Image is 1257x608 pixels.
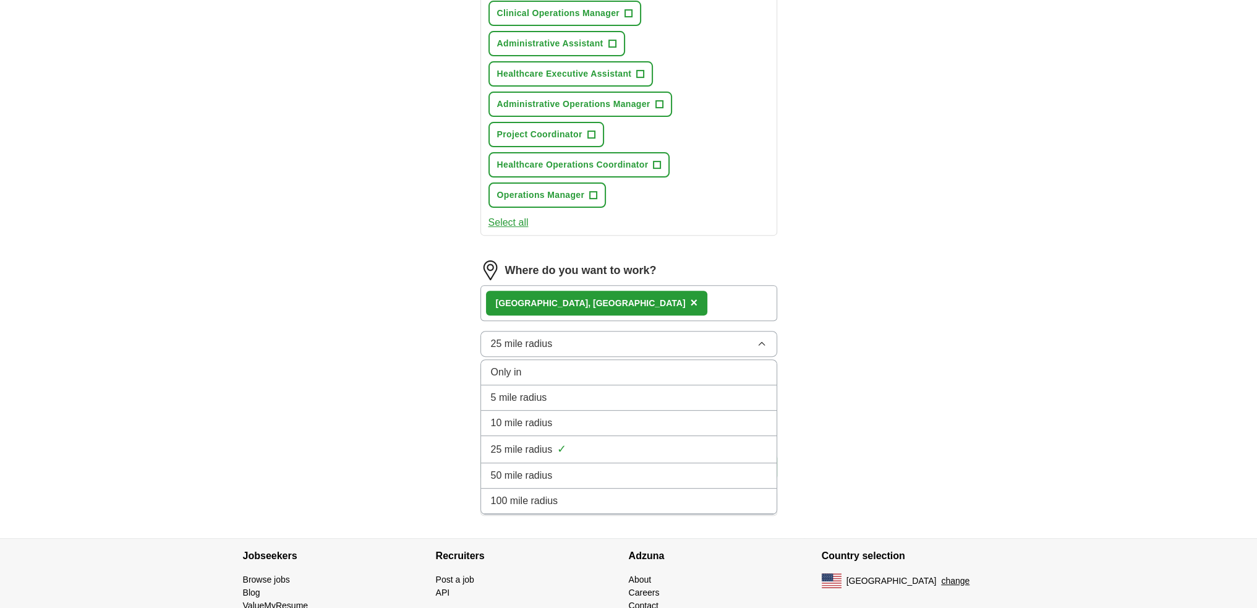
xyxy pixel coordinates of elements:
a: Blog [243,588,260,597]
button: Healthcare Executive Assistant [488,61,654,87]
a: Careers [629,588,660,597]
button: Administrative Operations Manager [488,92,672,117]
button: Administrative Assistant [488,31,625,56]
a: Browse jobs [243,575,290,584]
div: [GEOGRAPHIC_DATA], [GEOGRAPHIC_DATA] [496,297,686,310]
span: Project Coordinator [497,128,582,141]
a: About [629,575,652,584]
button: × [690,294,697,312]
a: Post a job [436,575,474,584]
button: change [941,575,969,588]
span: 25 mile radius [491,442,553,457]
img: location.png [480,260,500,280]
span: 5 mile radius [491,390,547,405]
h4: Country selection [822,539,1015,573]
span: Healthcare Executive Assistant [497,67,632,80]
button: 25 mile radius [480,331,777,357]
button: Healthcare Operations Coordinator [488,152,670,178]
span: Healthcare Operations Coordinator [497,158,649,171]
button: Project Coordinator [488,122,604,147]
button: Operations Manager [488,182,607,208]
span: × [690,296,697,309]
label: Where do you want to work? [505,262,657,279]
span: 25 mile radius [491,336,553,351]
a: API [436,588,450,597]
span: Clinical Operations Manager [497,7,620,20]
span: Operations Manager [497,189,585,202]
span: 100 mile radius [491,494,558,508]
button: Select all [488,215,529,230]
span: 50 mile radius [491,468,553,483]
span: ✓ [557,441,566,458]
span: Administrative Assistant [497,37,603,50]
button: Clinical Operations Manager [488,1,642,26]
span: Only in [491,365,522,380]
span: Administrative Operations Manager [497,98,650,111]
img: US flag [822,573,842,588]
span: [GEOGRAPHIC_DATA] [846,575,937,588]
span: 10 mile radius [491,416,553,430]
